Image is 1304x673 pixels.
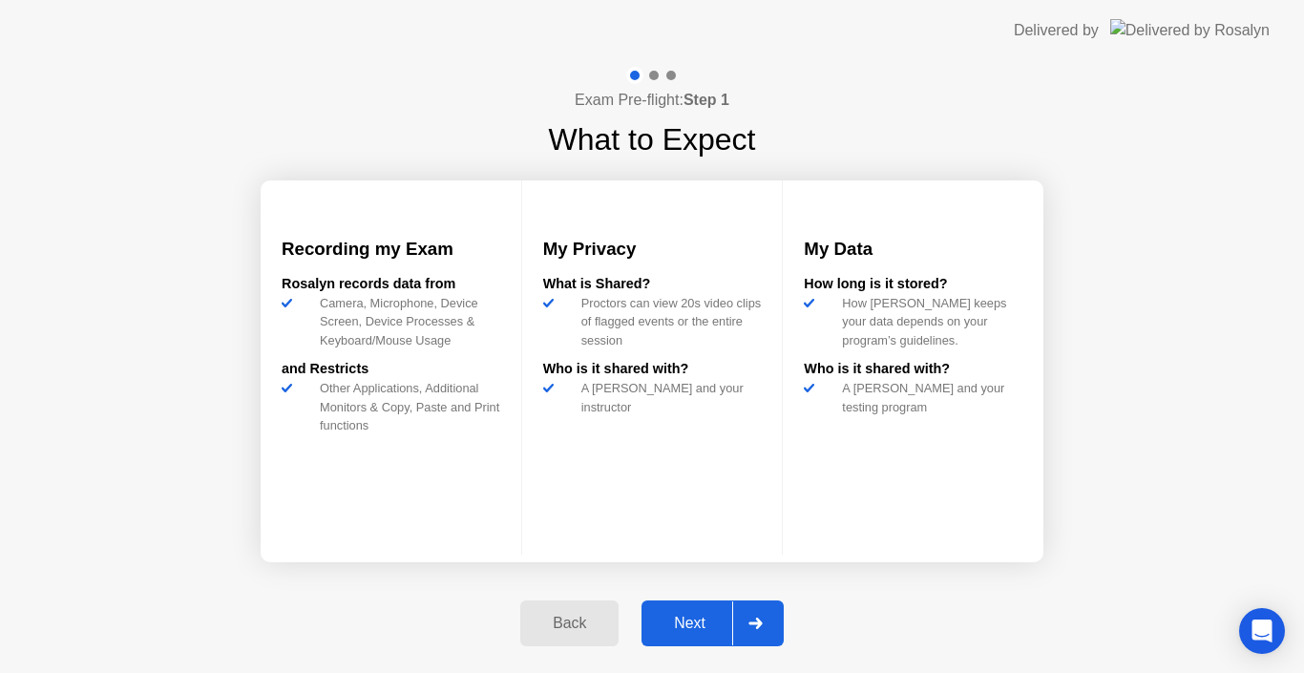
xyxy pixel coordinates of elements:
div: Who is it shared with? [543,359,762,380]
div: Delivered by [1014,19,1099,42]
div: How [PERSON_NAME] keeps your data depends on your program’s guidelines. [834,294,1022,349]
div: Camera, Microphone, Device Screen, Device Processes & Keyboard/Mouse Usage [312,294,500,349]
div: Open Intercom Messenger [1239,608,1285,654]
div: Who is it shared with? [804,359,1022,380]
div: Rosalyn records data from [282,274,500,295]
button: Back [520,600,619,646]
b: Step 1 [684,92,729,108]
button: Next [641,600,784,646]
div: A [PERSON_NAME] and your instructor [574,379,762,415]
div: Proctors can view 20s video clips of flagged events or the entire session [574,294,762,349]
h4: Exam Pre-flight: [575,89,729,112]
div: and Restricts [282,359,500,380]
div: What is Shared? [543,274,762,295]
h3: Recording my Exam [282,236,500,263]
h3: My Data [804,236,1022,263]
div: How long is it stored? [804,274,1022,295]
h1: What to Expect [549,116,756,162]
img: Delivered by Rosalyn [1110,19,1270,41]
h3: My Privacy [543,236,762,263]
div: Back [526,615,613,632]
div: A [PERSON_NAME] and your testing program [834,379,1022,415]
div: Next [647,615,732,632]
div: Other Applications, Additional Monitors & Copy, Paste and Print functions [312,379,500,434]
